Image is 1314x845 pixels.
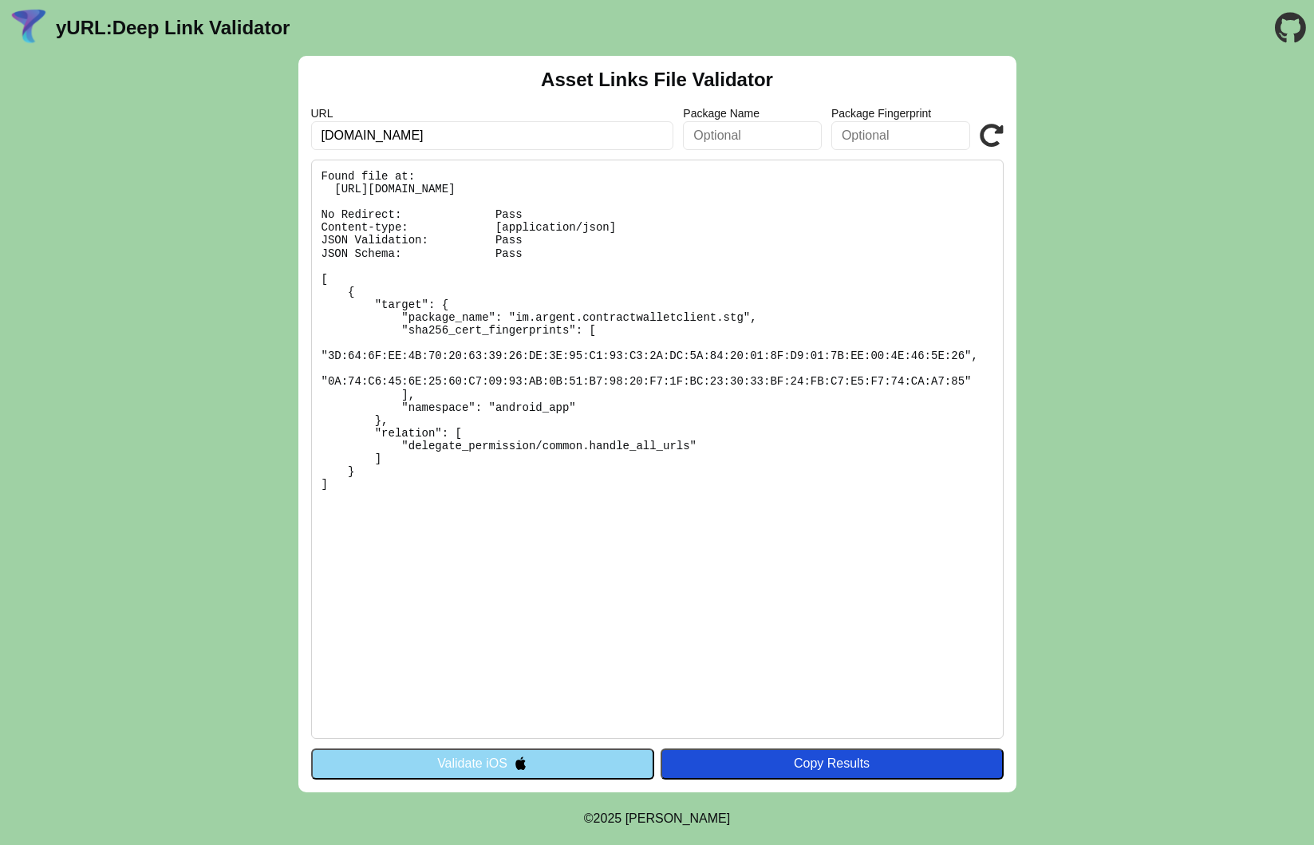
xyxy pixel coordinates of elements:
[311,748,654,779] button: Validate iOS
[831,121,970,150] input: Optional
[584,792,730,845] footer: ©
[831,107,970,120] label: Package Fingerprint
[541,69,773,91] h2: Asset Links File Validator
[311,107,674,120] label: URL
[683,121,822,150] input: Optional
[683,107,822,120] label: Package Name
[311,160,1004,739] pre: Found file at: [URL][DOMAIN_NAME] No Redirect: Pass Content-type: [application/json] JSON Validat...
[8,7,49,49] img: yURL Logo
[625,811,731,825] a: Michael Ibragimchayev's Personal Site
[56,17,290,39] a: yURL:Deep Link Validator
[514,756,527,770] img: appleIcon.svg
[594,811,622,825] span: 2025
[311,121,674,150] input: Required
[661,748,1004,779] button: Copy Results
[669,756,996,771] div: Copy Results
